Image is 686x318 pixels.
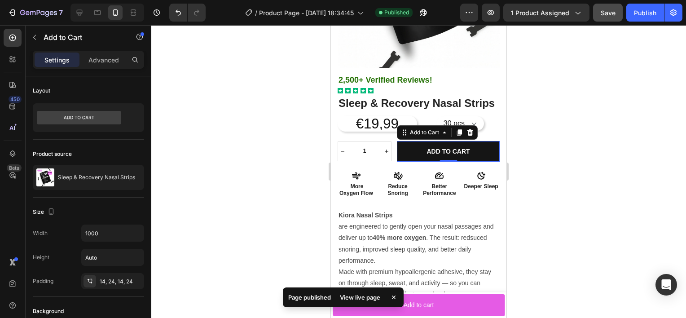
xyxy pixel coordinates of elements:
[82,249,144,265] input: Auto
[33,150,72,158] div: Product source
[384,9,409,17] span: Published
[33,307,64,315] div: Background
[634,8,656,18] div: Publish
[511,8,569,18] span: 1 product assigned
[288,293,331,302] p: Page published
[9,96,22,103] div: 450
[88,55,119,65] p: Advanced
[503,4,589,22] button: 1 product assigned
[255,8,257,18] span: /
[59,7,63,18] p: 7
[33,87,50,95] div: Layout
[169,4,206,22] div: Undo/Redo
[334,291,386,304] div: View live page
[331,25,506,318] iframe: Design area
[601,9,616,17] span: Save
[7,164,22,172] div: Beta
[4,4,67,22] button: 7
[44,55,70,65] p: Settings
[593,4,623,22] button: Save
[44,32,120,43] p: Add to Cart
[36,168,54,186] img: product feature img
[33,206,57,218] div: Size
[33,229,48,237] div: Width
[33,253,49,261] div: Height
[100,278,142,286] div: 14, 24, 14, 24
[33,277,53,285] div: Padding
[626,4,664,22] button: Publish
[82,225,144,241] input: Auto
[655,274,677,296] div: Open Intercom Messenger
[58,174,135,181] p: Sleep & Recovery Nasal Strips
[259,8,354,18] span: Product Page - [DATE] 18:34:45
